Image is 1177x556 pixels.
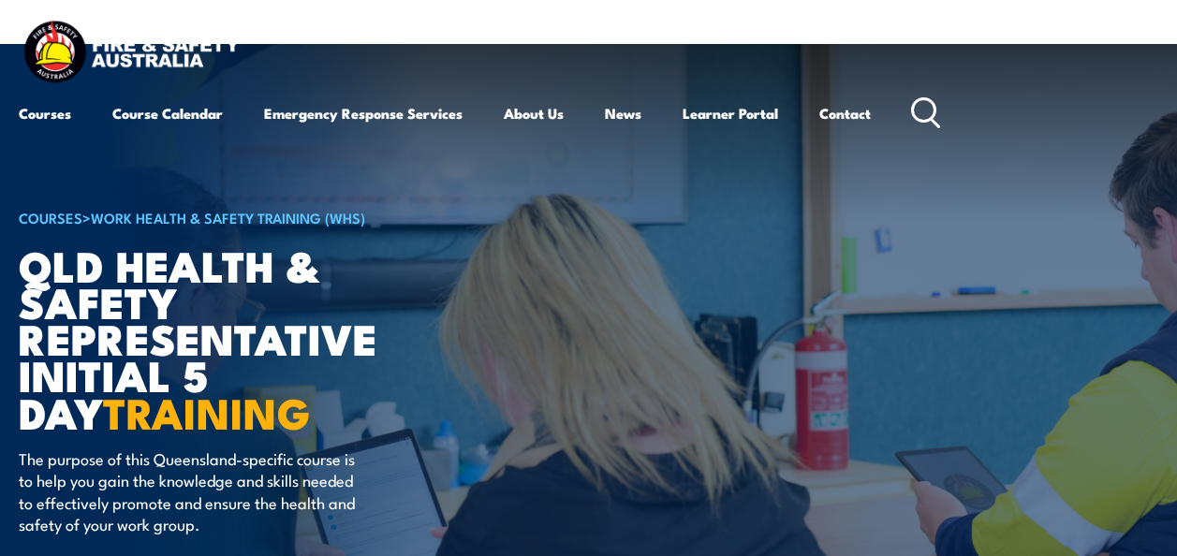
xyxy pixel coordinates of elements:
[19,246,481,430] h1: QLD Health & Safety Representative Initial 5 Day
[264,91,463,136] a: Emergency Response Services
[605,91,641,136] a: News
[103,379,311,444] strong: TRAINING
[819,91,871,136] a: Contact
[112,91,223,136] a: Course Calendar
[19,447,360,535] p: The purpose of this Queensland-specific course is to help you gain the knowledge and skills neede...
[683,91,778,136] a: Learner Portal
[19,206,481,228] h6: >
[504,91,564,136] a: About Us
[19,91,71,136] a: Courses
[91,207,365,227] a: Work Health & Safety Training (WHS)
[19,207,82,227] a: COURSES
